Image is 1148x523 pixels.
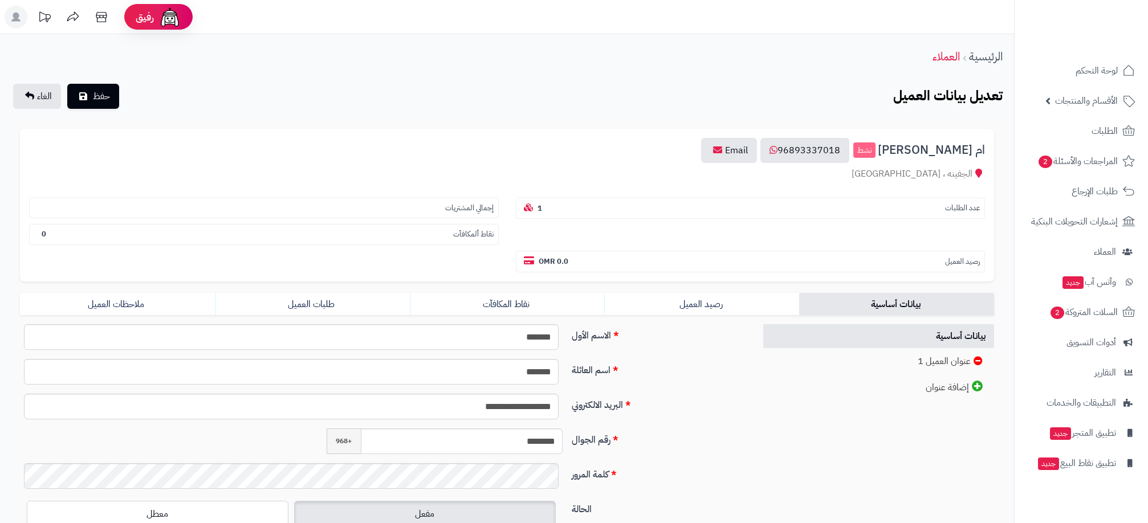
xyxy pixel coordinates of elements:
[567,359,751,377] label: اسم العائلة
[760,138,849,163] a: 96893337018
[1021,329,1141,356] a: أدوات التسويق
[945,203,980,214] small: عدد الطلبات
[1021,450,1141,477] a: تطبيق نقاط البيعجديد
[538,203,542,214] b: 1
[30,6,59,31] a: تحديثات المنصة
[567,428,751,447] label: رقم الجوال
[1037,153,1118,169] span: المراجعات والأسئلة
[1021,419,1141,447] a: تطبيق المتجرجديد
[1066,334,1116,350] span: أدوات التسويق
[701,138,757,163] a: Email
[1038,155,1053,169] span: 2
[215,293,410,316] a: طلبات العميل
[42,228,46,239] b: 0
[539,256,568,267] b: 0.0 OMR
[567,324,751,342] label: الاسم الأول
[136,10,154,24] span: رفيق
[13,84,61,109] a: الغاء
[1021,57,1141,84] a: لوحة التحكم
[20,293,215,316] a: ملاحظات العميل
[67,84,119,109] button: حفظ
[567,394,751,412] label: البريد الالكتروني
[1021,268,1141,296] a: وآتس آبجديد
[1062,276,1084,289] span: جديد
[445,203,494,214] small: إجمالي المشتريات
[1072,183,1118,199] span: طلبات الإرجاع
[1092,123,1118,139] span: الطلبات
[1021,238,1141,265] a: العملاء
[945,256,980,267] small: رصيد العميل
[327,428,361,454] span: +968
[853,142,876,158] small: نشط
[1049,304,1118,320] span: السلات المتروكة
[933,48,960,65] a: العملاء
[1038,457,1059,470] span: جديد
[1021,389,1141,416] a: التطبيقات والخدمات
[1070,15,1137,39] img: logo-2.png
[1021,359,1141,386] a: التقارير
[1047,395,1116,411] span: التطبيقات والخدمات
[415,507,434,521] span: مفعل
[1021,117,1141,145] a: الطلبات
[1021,208,1141,235] a: إشعارات التحويلات البنكية
[1061,274,1116,290] span: وآتس آب
[29,167,985,181] div: الجفينه ، [GEOGRAPHIC_DATA]
[1031,214,1118,230] span: إشعارات التحويلات البنكية
[1094,244,1116,260] span: العملاء
[1050,427,1071,440] span: جديد
[1055,93,1118,109] span: الأقسام والمنتجات
[158,6,181,28] img: ai-face.png
[1076,63,1118,79] span: لوحة التحكم
[969,48,1003,65] a: الرئيسية
[1094,365,1116,381] span: التقارير
[878,144,985,157] span: ام [PERSON_NAME]
[1021,178,1141,205] a: طلبات الإرجاع
[410,293,605,316] a: نقاط المكافآت
[453,229,494,240] small: نقاط ألمكافآت
[893,85,1003,106] b: تعديل بيانات العميل
[567,463,751,481] label: كلمة المرور
[1021,148,1141,175] a: المراجعات والأسئلة2
[799,293,994,316] a: بيانات أساسية
[763,324,994,349] a: بيانات أساسية
[567,498,751,516] label: الحالة
[763,349,994,374] a: عنوان العميل 1
[1021,299,1141,326] a: السلات المتروكة2
[1037,455,1116,471] span: تطبيق نقاط البيع
[146,507,168,521] span: معطل
[1049,425,1116,441] span: تطبيق المتجر
[604,293,799,316] a: رصيد العميل
[763,375,994,400] a: إضافة عنوان
[37,89,52,103] span: الغاء
[93,89,110,103] span: حفظ
[1050,306,1065,320] span: 2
